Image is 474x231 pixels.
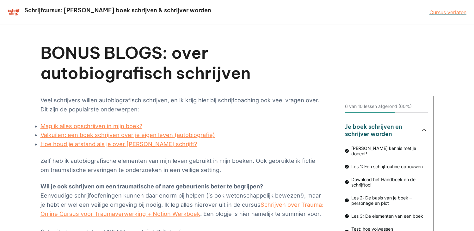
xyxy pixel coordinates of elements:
[349,213,428,219] span: Les 3: De elementen van een boek
[40,183,263,190] strong: Wil je ook schrijven om een traumatische of nare gebeurtenis beter te begrijpen?
[429,9,466,15] a: Cursus verlaten
[345,195,428,206] a: Les 2: De basis van je boek – personage en plot
[345,123,414,138] h3: Je boek schrijven en schrijver worden
[345,104,412,109] div: 6 van 10 lessen afgerond (60%)
[40,157,325,175] p: Zelf heb ik autobiografische elementen van mijn leven gebruikt in mijn boeken. Ook gebruikte ik f...
[40,132,215,138] a: Valkuilen: een boek schrijven over je eigen leven (autobiografie)
[24,7,212,14] h2: Schrijfcursus: [PERSON_NAME] boek schrijven & schrijver worden
[40,141,197,147] a: Hoe houd je afstand als je over [PERSON_NAME] schrijft?
[349,145,428,156] span: [PERSON_NAME] kennis met je docent!
[345,164,428,169] a: Les 1: Een schrijfroutine opbouwen
[40,123,142,129] a: Mag ik alles opschrijven in mijn boek?
[8,9,20,16] img: schrijfcursus schrijfslim academy
[349,164,428,169] span: Les 1: Een schrijfroutine opbouwen
[349,195,428,206] span: Les 2: De basis van je boek – personage en plot
[40,43,325,83] h1: BONUS BLOGS: over autobiografisch schrijven
[345,145,428,156] a: [PERSON_NAME] kennis met je docent!
[345,177,428,187] a: Download het Handboek en de schrijftool
[345,123,428,138] button: Je boek schrijven en schrijver worden
[345,213,428,219] a: Les 3: De elementen van een boek
[40,201,323,217] a: Schrijven over Trauma: Online Cursus voor Traumaverwerking + Notion Werkboek
[40,96,325,114] p: Veel schrijvers willen autobiografisch schrijven, en ik krijg hier bij schrijfcoaching ook veel v...
[349,177,428,187] span: Download het Handboek en de schrijftool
